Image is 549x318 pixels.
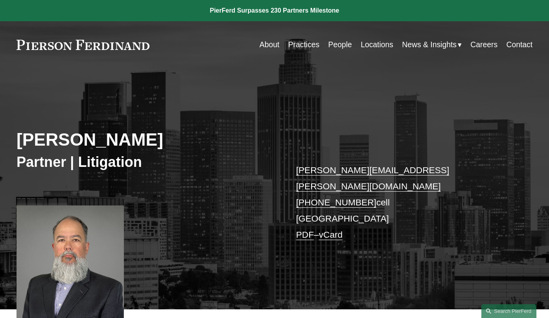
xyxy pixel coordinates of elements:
[260,37,280,52] a: About
[296,162,511,242] p: cell [GEOGRAPHIC_DATA] –
[296,197,376,207] a: [PHONE_NUMBER]
[288,37,320,52] a: Practices
[402,37,462,52] a: folder dropdown
[296,229,314,240] a: PDF
[296,165,450,191] a: [PERSON_NAME][EMAIL_ADDRESS][PERSON_NAME][DOMAIN_NAME]
[402,38,457,52] span: News & Insights
[361,37,393,52] a: Locations
[506,37,532,52] a: Contact
[470,37,497,52] a: Careers
[17,153,274,171] h3: Partner | Litigation
[481,304,536,318] a: Search this site
[319,229,343,240] a: vCard
[17,129,274,150] h2: [PERSON_NAME]
[328,37,352,52] a: People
